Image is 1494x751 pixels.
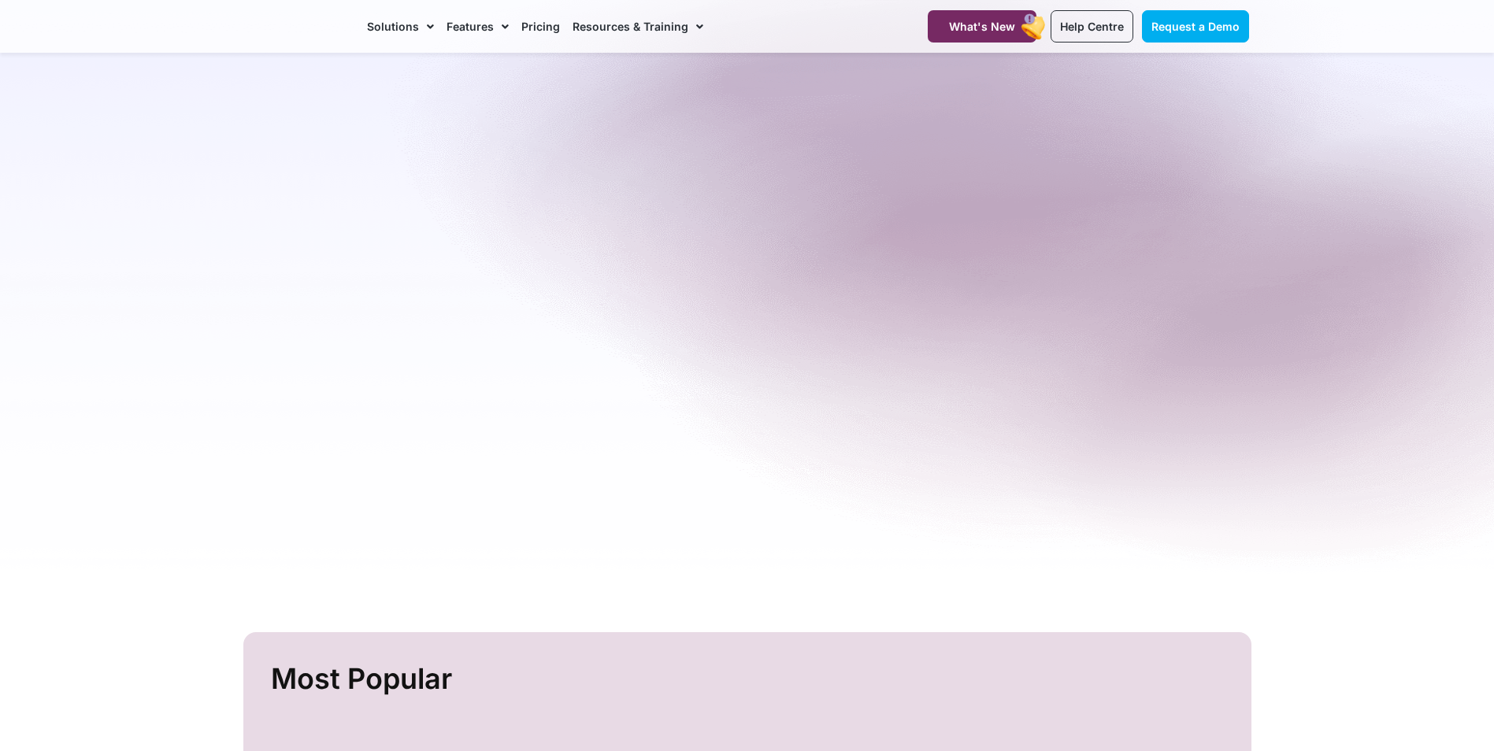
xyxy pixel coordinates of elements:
[1142,10,1249,43] a: Request a Demo
[1051,10,1133,43] a: Help Centre
[271,656,1228,702] h2: Most Popular
[246,15,352,39] img: CareMaster Logo
[949,20,1015,33] span: What's New
[1060,20,1124,33] span: Help Centre
[1151,20,1240,33] span: Request a Demo
[928,10,1036,43] a: What's New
